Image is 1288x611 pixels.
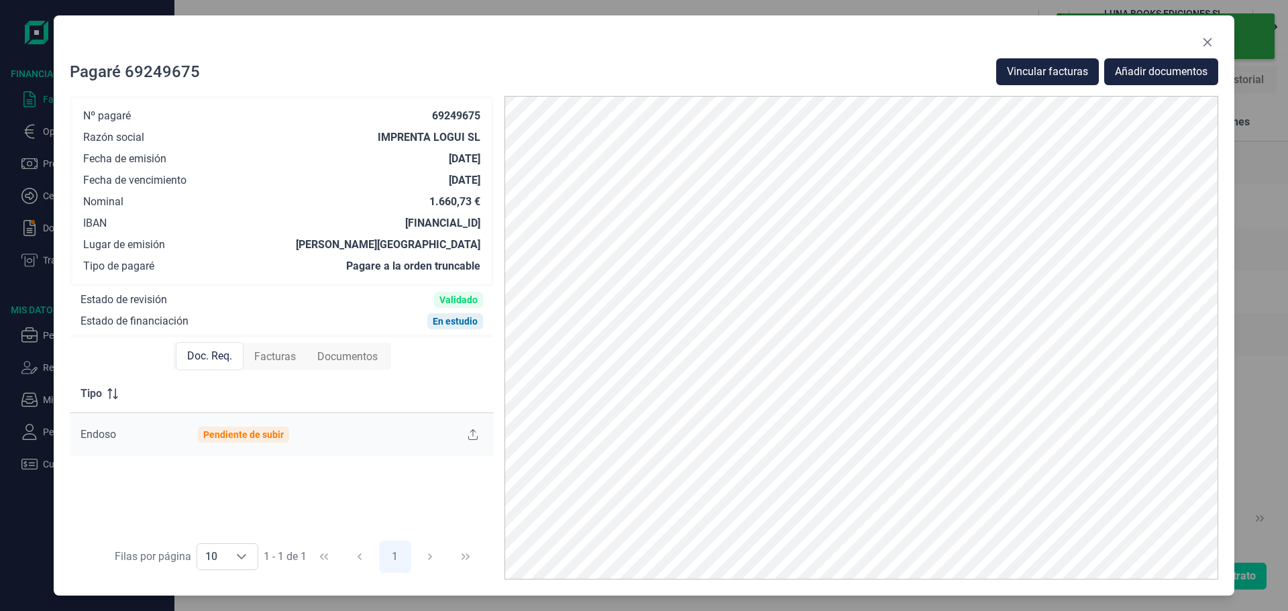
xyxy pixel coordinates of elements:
[83,195,123,209] div: Nominal
[197,544,225,569] span: 10
[439,294,478,305] div: Validado
[80,428,116,441] span: Endoso
[996,58,1099,85] button: Vincular facturas
[405,217,480,230] div: [FINANCIAL_ID]
[80,315,189,328] div: Estado de financiación
[187,348,232,364] span: Doc. Req.
[429,195,480,209] div: 1.660,73 €
[115,549,191,565] div: Filas por página
[343,541,376,573] button: Previous Page
[83,238,165,252] div: Lugar de emisión
[307,343,388,370] div: Documentos
[449,174,480,187] div: [DATE]
[83,217,107,230] div: IBAN
[414,541,446,573] button: Next Page
[449,152,480,166] div: [DATE]
[449,541,482,573] button: Last Page
[176,342,244,370] div: Doc. Req.
[1115,64,1207,80] span: Añadir documentos
[264,551,307,562] span: 1 - 1 de 1
[83,260,154,273] div: Tipo de pagaré
[1007,64,1088,80] span: Vincular facturas
[203,429,284,440] div: Pendiente de subir
[83,131,144,144] div: Razón social
[1197,32,1218,53] button: Close
[346,260,480,273] div: Pagare a la orden truncable
[80,386,102,402] span: Tipo
[379,541,411,573] button: Page 1
[308,541,340,573] button: First Page
[1104,58,1218,85] button: Añadir documentos
[244,343,307,370] div: Facturas
[70,61,200,82] div: Pagaré 69249675
[83,152,166,166] div: Fecha de emisión
[378,131,480,144] div: IMPRENTA LOGUI SL
[254,349,296,365] span: Facturas
[432,109,480,123] div: 69249675
[433,316,478,327] div: En estudio
[296,238,480,252] div: [PERSON_NAME][GEOGRAPHIC_DATA]
[83,109,131,123] div: Nº pagaré
[83,174,186,187] div: Fecha de vencimiento
[225,544,258,569] div: Choose
[504,96,1218,579] img: PDF Viewer
[80,293,167,307] div: Estado de revisión
[317,349,378,365] span: Documentos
